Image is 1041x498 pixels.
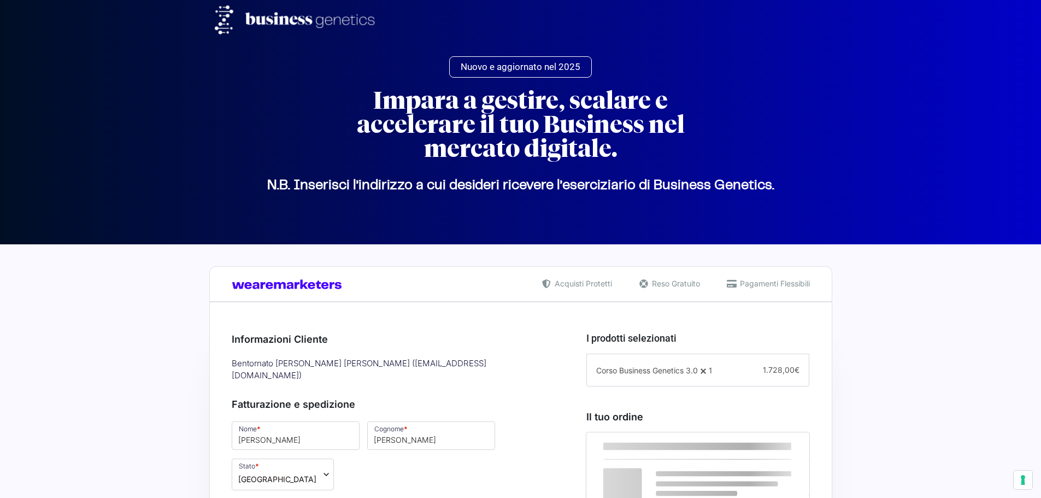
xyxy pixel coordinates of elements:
[715,432,810,461] th: Subtotale
[461,62,580,72] span: Nuovo e aggiornato nel 2025
[596,366,698,375] span: Corso Business Genetics 3.0
[1014,471,1032,489] button: Le tue preferenze relative al consenso per le tecnologie di tracciamento
[795,365,799,374] span: €
[586,461,715,495] td: Corso Business Genetics 3.0
[586,432,715,461] th: Prodotto
[586,409,809,424] h3: Il tuo ordine
[586,331,809,345] h3: I prodotti selezionati
[228,355,558,385] div: Bentornato [PERSON_NAME] [PERSON_NAME] ( [EMAIL_ADDRESS][DOMAIN_NAME] )
[232,421,360,450] input: Nome *
[449,56,592,78] a: Nuovo e aggiornato nel 2025
[215,185,827,186] p: N.B. Inserisci l’indirizzo a cui desideri ricevere l’eserciziario di Business Genetics.
[737,278,810,289] span: Pagamenti Flessibili
[552,278,612,289] span: Acquisti Protetti
[709,366,712,375] span: 1
[324,89,717,161] h2: Impara a gestire, scalare e accelerare il tuo Business nel mercato digitale.
[238,473,316,485] span: Italia
[232,397,554,412] h3: Fatturazione e spedizione
[232,332,554,347] h3: Informazioni Cliente
[232,459,334,490] span: Stato
[649,278,700,289] span: Reso Gratuito
[9,455,42,488] iframe: Customerly Messenger Launcher
[367,421,495,450] input: Cognome *
[763,365,799,374] span: 1.728,00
